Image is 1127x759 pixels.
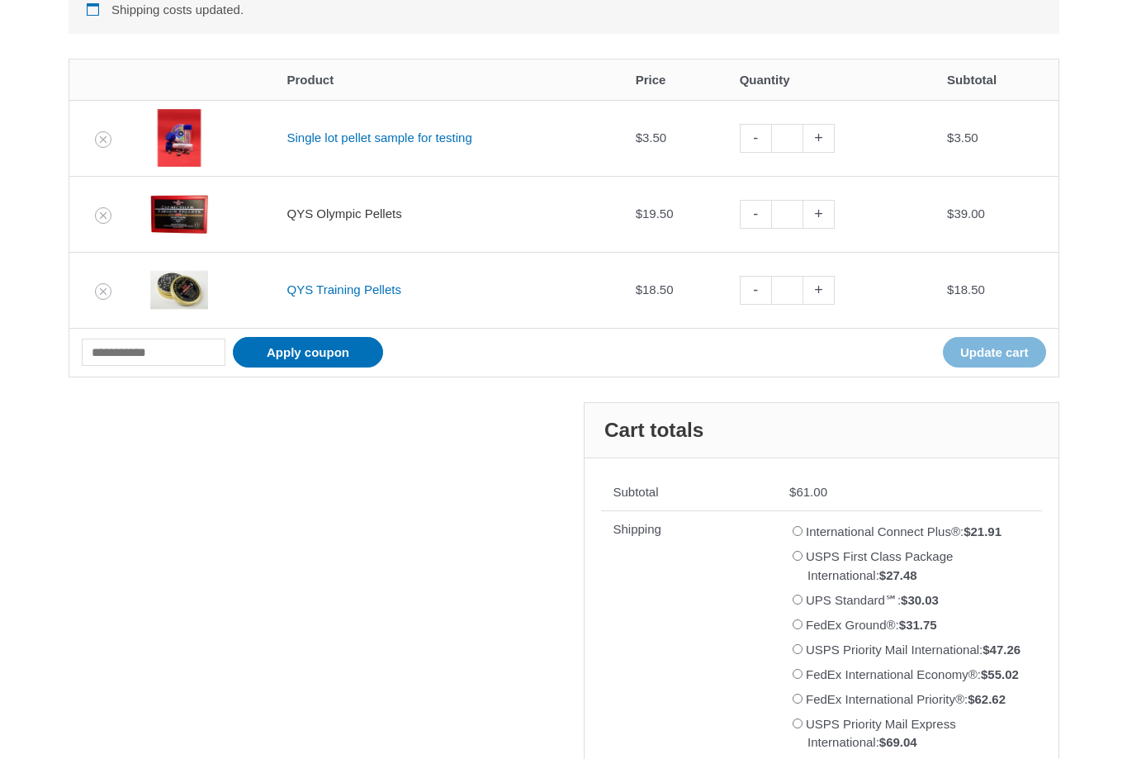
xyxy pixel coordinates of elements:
[806,717,956,750] label: USPS Priority Mail Express International:
[150,109,208,167] img: Single lot pellet sample for testing
[95,207,111,224] a: Remove QYS Olympic Pellets from cart
[740,200,771,229] a: -
[806,593,939,607] label: UPS Standard℠:
[879,568,917,582] bdi: 27.48
[585,403,1058,458] h2: Cart totals
[899,618,937,632] bdi: 31.75
[947,206,985,221] bdi: 39.00
[981,667,1019,681] bdi: 55.02
[899,618,906,632] span: $
[740,276,771,305] a: -
[983,643,1020,657] bdi: 47.26
[879,568,886,582] span: $
[636,282,642,296] span: $
[95,131,111,148] a: Remove Single lot pellet sample for testing from cart
[803,276,835,305] a: +
[947,130,978,145] bdi: 3.50
[287,282,401,296] a: QYS Training Pellets
[968,692,974,706] span: $
[636,130,642,145] span: $
[740,124,771,153] a: -
[275,59,623,100] th: Product
[981,667,987,681] span: $
[803,124,835,153] a: +
[636,206,642,221] span: $
[964,524,970,538] span: $
[789,485,827,499] bdi: 61.00
[636,130,667,145] bdi: 3.50
[636,206,674,221] bdi: 19.50
[806,643,1020,657] label: USPS Priority Mail International:
[150,185,208,243] img: QYS Olympic Pellets
[964,524,1002,538] bdi: 21.91
[947,206,954,221] span: $
[901,593,939,607] bdi: 30.03
[727,59,935,100] th: Quantity
[968,692,1006,706] bdi: 62.62
[947,282,985,296] bdi: 18.50
[947,130,954,145] span: $
[935,59,1058,100] th: Subtotal
[95,283,111,300] a: Remove QYS Training Pellets from cart
[623,59,727,100] th: Price
[233,337,383,368] button: Apply coupon
[943,337,1046,368] button: Update cart
[806,524,1002,538] label: International Connect Plus®:
[806,667,1019,681] label: FedEx International Economy®:
[287,130,472,145] a: Single lot pellet sample for testing
[947,282,954,296] span: $
[150,261,208,319] img: QYS Training Pellets
[901,593,907,607] span: $
[771,276,803,305] input: Product quantity
[789,485,796,499] span: $
[806,692,1006,706] label: FedEx International Priority®:
[983,643,989,657] span: $
[879,735,917,749] bdi: 69.04
[806,618,937,632] label: FedEx Ground®:
[771,124,803,153] input: Product quantity
[771,200,803,229] input: Product quantity
[601,475,778,511] th: Subtotal
[287,206,402,221] a: QYS Olympic Pellets
[803,200,835,229] a: +
[636,282,674,296] bdi: 18.50
[806,549,953,582] label: USPS First Class Package International:
[879,735,886,749] span: $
